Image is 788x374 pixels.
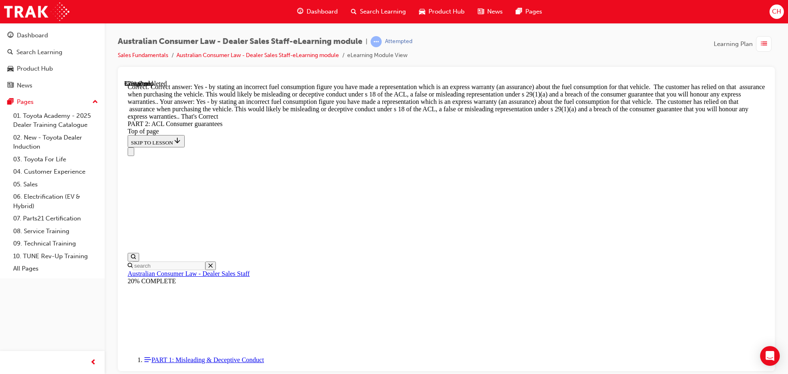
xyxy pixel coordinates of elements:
[10,225,101,238] a: 08. Service Training
[7,82,14,89] span: news-icon
[509,3,549,20] a: pages-iconPages
[351,7,357,17] span: search-icon
[3,40,641,48] div: PART 2: ACL Consumer guarantees
[360,7,406,16] span: Search Learning
[760,346,780,366] div: Open Intercom Messenger
[118,52,168,59] a: Sales Fundamentals
[10,262,101,275] a: All Pages
[81,181,92,190] button: Close search menu
[3,190,125,197] a: Australian Consumer Law - Dealer Sales Staff
[714,39,753,49] span: Learning Plan
[7,32,14,39] span: guage-icon
[10,165,101,178] a: 04. Customer Experience
[487,7,503,16] span: News
[7,49,13,56] span: search-icon
[10,178,101,191] a: 05. Sales
[385,38,412,46] div: Attempted
[297,7,303,17] span: guage-icon
[3,61,101,76] a: Product Hub
[307,7,338,16] span: Dashboard
[347,51,408,60] li: eLearning Module View
[10,250,101,263] a: 10. TUNE Rev-Up Training
[3,55,60,67] button: SKIP TO LESSON
[10,212,101,225] a: 07. Parts21 Certification
[344,3,412,20] a: search-iconSearch Learning
[371,36,382,47] span: learningRecordVerb_ATTEMPT-icon
[3,173,15,181] button: Open search menu
[176,52,339,59] a: Australian Consumer Law - Dealer Sales Staff-eLearning module
[10,153,101,166] a: 03. Toyota For Life
[3,94,101,110] button: Pages
[478,7,484,17] span: news-icon
[16,48,62,57] div: Search Learning
[3,3,641,40] div: Correct. Correct answer: Yes - by stating an incorrect fuel consumption figure you have made a re...
[3,28,101,43] a: Dashboard
[366,37,367,46] span: |
[291,3,344,20] a: guage-iconDashboard
[3,67,10,76] button: Close navigation menu
[525,7,542,16] span: Pages
[772,7,781,16] span: CH
[471,3,509,20] a: news-iconNews
[412,3,471,20] a: car-iconProduct Hub
[7,65,14,73] span: car-icon
[3,45,101,60] a: Search Learning
[4,2,69,21] img: Trak
[770,5,784,19] button: CH
[10,131,101,153] a: 02. New - Toyota Dealer Induction
[3,26,101,94] button: DashboardSearch LearningProduct HubNews
[516,7,522,17] span: pages-icon
[90,358,96,368] span: prev-icon
[10,190,101,212] a: 06. Electrification (EV & Hybrid)
[17,31,48,40] div: Dashboard
[7,60,57,66] span: SKIP TO LESSON
[3,48,641,55] div: Top of page
[10,110,101,131] a: 01. Toyota Academy - 2025 Dealer Training Catalogue
[92,97,98,108] span: up-icon
[714,36,775,52] button: Learning Plan
[428,7,465,16] span: Product Hub
[10,237,101,250] a: 09. Technical Training
[17,97,34,107] div: Pages
[419,7,425,17] span: car-icon
[3,78,101,93] a: News
[3,197,641,205] div: 20% COMPLETE
[8,181,81,190] input: Search
[17,81,32,90] div: News
[761,39,767,49] span: list-icon
[17,64,53,73] div: Product Hub
[7,99,14,106] span: pages-icon
[118,37,362,46] span: Australian Consumer Law - Dealer Sales Staff-eLearning module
